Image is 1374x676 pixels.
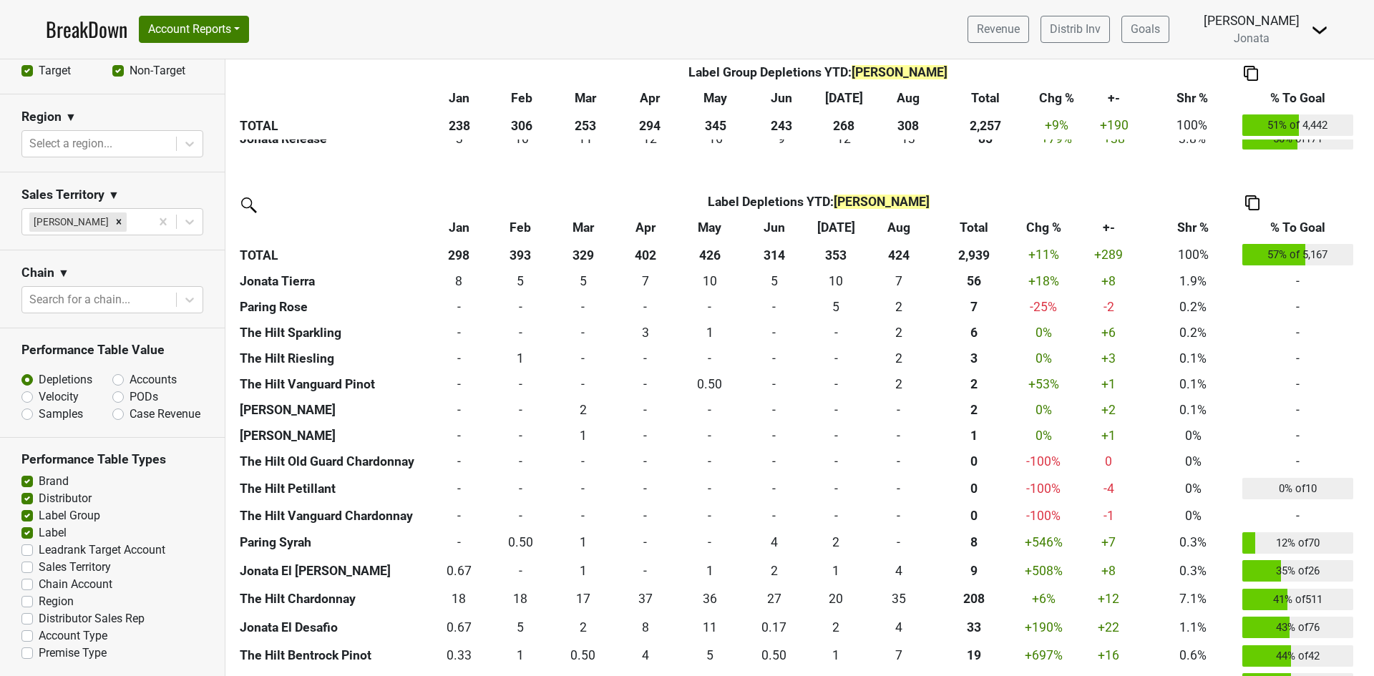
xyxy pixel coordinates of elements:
td: 0 [805,371,867,397]
div: 2 [870,298,927,316]
div: - [618,479,673,498]
div: - [870,452,927,471]
div: - [493,401,548,419]
div: 7 [618,272,673,290]
h3: Sales Territory [21,187,104,202]
td: -100 % [1017,474,1070,503]
td: 2 [552,397,615,423]
td: 0% [1148,474,1239,503]
div: +6 [1073,323,1144,342]
td: - [1239,423,1357,449]
span: ▼ [108,187,120,204]
td: 0 [744,423,805,449]
th: 253 [553,111,619,139]
div: - [618,375,673,393]
td: 0 [489,371,551,397]
th: [PERSON_NAME] [236,397,428,423]
td: - [1239,371,1357,397]
th: &nbsp;: activate to sort column ascending [236,85,428,111]
label: Account Type [39,627,107,645]
td: 0 [615,397,676,423]
div: - [618,426,673,445]
th: Jonata Tierra [236,269,428,295]
td: 2 [867,320,930,346]
h3: Performance Table Value [21,343,203,358]
th: 0 [931,449,1018,474]
div: 2 [870,375,927,393]
th: 426 [676,240,744,269]
img: Copy to clipboard [1245,195,1259,210]
td: 0 [615,449,676,474]
th: Jan: activate to sort column ascending [428,85,490,111]
td: 1 [676,320,744,346]
td: 0 [805,397,867,423]
div: - [680,479,740,498]
td: 0 [615,346,676,372]
td: 4.75 [805,295,867,320]
td: 10 [676,269,744,295]
th: TOTAL [236,111,428,139]
th: Total: activate to sort column ascending [931,215,1018,240]
div: - [747,375,802,393]
td: 0 [489,423,551,449]
td: 0 [805,320,867,346]
td: 0 [615,423,676,449]
a: BreakDown [46,14,127,44]
td: 5 [744,269,805,295]
td: 0 [552,371,615,397]
th: 2,257 [941,111,1030,139]
th: Aug: activate to sort column ascending [867,215,930,240]
td: 0.1% [1148,371,1239,397]
td: 0 [744,449,805,474]
td: 0.1% [1148,346,1239,372]
div: - [555,323,611,342]
th: TOTAL [236,240,428,269]
td: 100% [1148,240,1239,269]
td: 1.9% [1148,269,1239,295]
td: +53 % [1017,371,1070,397]
td: 0 [805,423,867,449]
div: - [493,375,548,393]
label: Non-Target [130,62,185,79]
div: - [432,298,487,316]
div: - [555,298,611,316]
th: 402 [615,240,676,269]
td: +11 % [1017,240,1070,269]
div: - [432,349,487,368]
label: Target [39,62,71,79]
div: - [747,349,802,368]
th: Shr %: activate to sort column ascending [1146,85,1239,111]
div: 3 [618,323,673,342]
div: - [809,375,864,393]
div: 0 [934,452,1013,471]
td: 0% [1148,423,1239,449]
td: -100 % [1017,449,1070,474]
td: 0 [676,346,744,372]
div: +1 [1073,375,1144,393]
div: - [493,323,548,342]
td: 0 [676,474,744,503]
div: 1 [555,426,611,445]
div: - [809,452,864,471]
label: Distributor [39,490,92,507]
div: 10 [680,272,740,290]
div: - [432,375,487,393]
div: - [432,452,487,471]
div: - [747,479,802,498]
th: 345 [681,111,751,139]
label: Velocity [39,388,79,406]
td: 0 [428,320,489,346]
div: 5 [493,272,548,290]
label: Leadrank Target Account [39,542,165,559]
td: 0.2% [1148,295,1239,320]
h3: Chain [21,265,54,280]
div: - [809,349,864,368]
div: - [747,452,802,471]
div: 8 [432,272,487,290]
div: [PERSON_NAME] [29,212,111,231]
th: Jul: activate to sort column ascending [805,215,867,240]
th: Chg %: activate to sort column ascending [1017,215,1070,240]
div: +2 [1073,401,1144,419]
td: 0 % [1017,397,1070,423]
td: 0 % [1017,320,1070,346]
